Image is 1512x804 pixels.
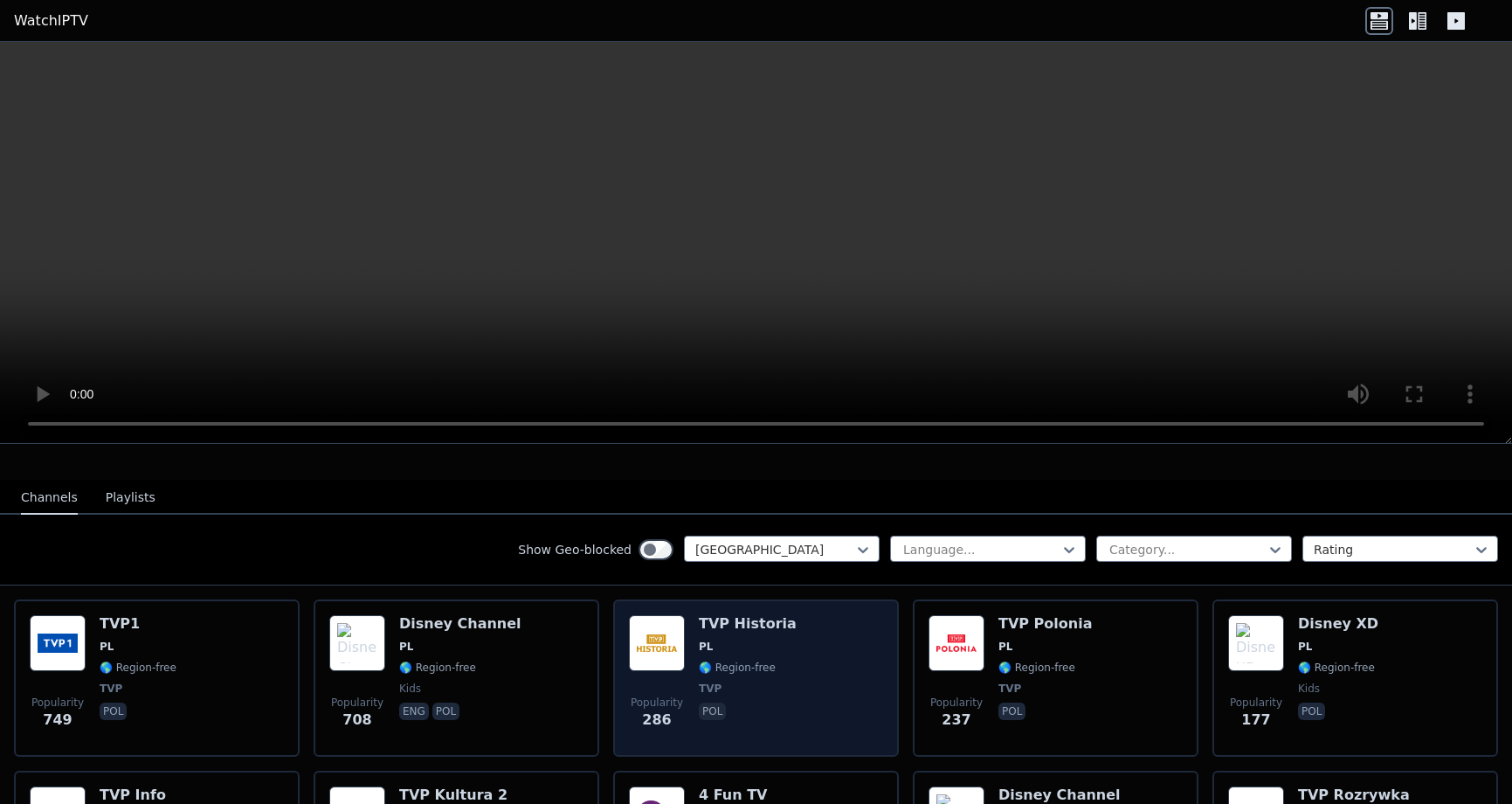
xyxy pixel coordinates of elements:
span: PL [998,640,1012,654]
h6: TVP Polonia [998,615,1092,633]
span: 237 [942,710,970,731]
h6: TVP Rozrywka [1298,787,1410,804]
span: 749 [43,710,72,731]
span: Popularity [631,696,683,710]
span: Popularity [31,696,84,710]
span: 708 [342,710,371,731]
span: 🌎 Region-free [998,661,1075,675]
h6: TVP1 [100,615,176,633]
p: pol [699,703,726,720]
p: pol [998,703,1025,720]
h6: Disney Channel [399,615,521,633]
span: TVP [998,682,1021,696]
label: Show Geo-blocked [518,541,632,558]
span: Popularity [1230,696,1282,710]
h6: TVP Historia [699,615,797,633]
h6: Disney XD [1298,615,1378,633]
h6: 4 Fun TV [699,787,776,804]
h6: Disney Channel [998,787,1121,804]
span: PL [100,640,114,654]
span: 177 [1241,710,1270,731]
span: TVP [100,682,122,696]
span: 🌎 Region-free [399,661,476,675]
img: Disney Channel [329,615,385,671]
a: WatchIPTV [14,10,88,31]
button: Channels [21,482,78,515]
span: 🌎 Region-free [1298,661,1375,675]
span: kids [399,682,421,696]
span: 286 [642,710,671,731]
img: TVP Historia [629,615,685,671]
p: pol [100,703,127,720]
span: Popularity [930,696,983,710]
span: PL [699,640,713,654]
span: PL [399,640,413,654]
span: kids [1298,682,1320,696]
p: pol [432,703,459,720]
p: eng [399,703,429,720]
span: TVP [699,682,721,696]
p: pol [1298,703,1325,720]
span: Popularity [331,696,383,710]
h6: TVP Info [100,787,176,804]
img: TVP1 [30,615,86,671]
span: PL [1298,640,1312,654]
img: Disney XD [1228,615,1284,671]
h6: TVP Kultura 2 [399,787,507,804]
img: TVP Polonia [929,615,984,671]
span: 🌎 Region-free [699,661,776,675]
span: 🌎 Region-free [100,661,176,675]
button: Playlists [106,482,155,515]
